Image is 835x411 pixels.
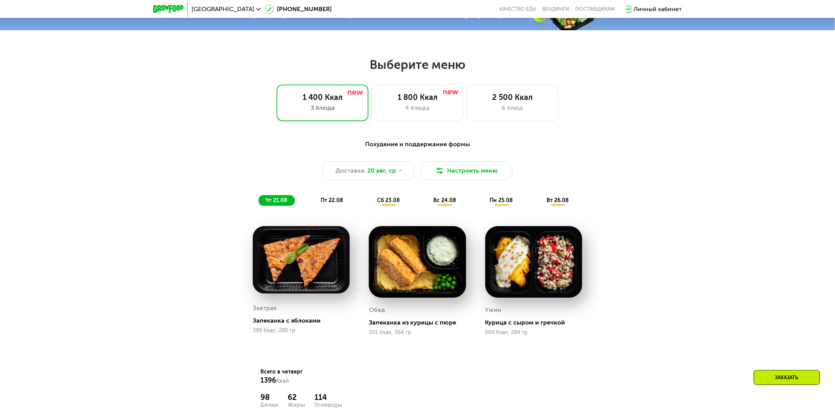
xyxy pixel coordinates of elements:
div: Похудение и поддержание формы [191,140,644,149]
div: поставщикам [575,6,615,12]
div: 501 Ккал, 364 гр [369,329,466,336]
span: Ккал [276,378,289,384]
span: вт 26.08 [547,197,569,204]
div: 6 блюд [475,103,550,113]
div: 2 500 Ккал [475,93,550,102]
div: Обед [369,304,385,316]
div: Жиры [288,402,305,408]
div: Личный кабинет [634,5,682,14]
div: 98 [260,393,278,402]
span: пт 22.08 [321,197,343,204]
div: 1 800 Ккал [380,93,455,102]
div: Заказать [754,370,820,385]
span: 1396 [260,376,276,385]
div: Запеканка с яблоками [253,317,356,325]
div: 389 Ккал, 280 гр [253,328,350,334]
button: Настроить меню [421,161,512,180]
div: Всего в четверг [260,368,342,385]
span: пн 25.08 [490,197,513,204]
span: сб 23.08 [377,197,400,204]
div: Курица с сыром и гречкой [485,319,588,326]
a: [PHONE_NUMBER] [265,5,332,14]
div: 4 блюда [380,103,455,113]
span: [GEOGRAPHIC_DATA] [192,6,254,12]
div: Ужин [485,304,502,316]
span: 20 авг, ср [368,166,396,175]
div: Белки [260,402,278,408]
h2: Выберите меню [25,57,810,72]
span: вс 24.08 [433,197,456,204]
div: 62 [288,393,305,402]
div: Углеводы [314,402,342,408]
div: 1 400 Ккал [285,93,360,102]
a: Качество еды [499,6,536,12]
div: Завтрак [253,302,277,314]
div: 114 [314,393,342,402]
div: Запеканка из курицы с пюре [369,319,472,326]
div: 506 Ккал, 284 гр [485,329,582,336]
span: чт 21.08 [265,197,287,204]
a: Вендинги [542,6,569,12]
span: Доставка: [336,166,366,175]
div: 3 блюда [285,103,360,113]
